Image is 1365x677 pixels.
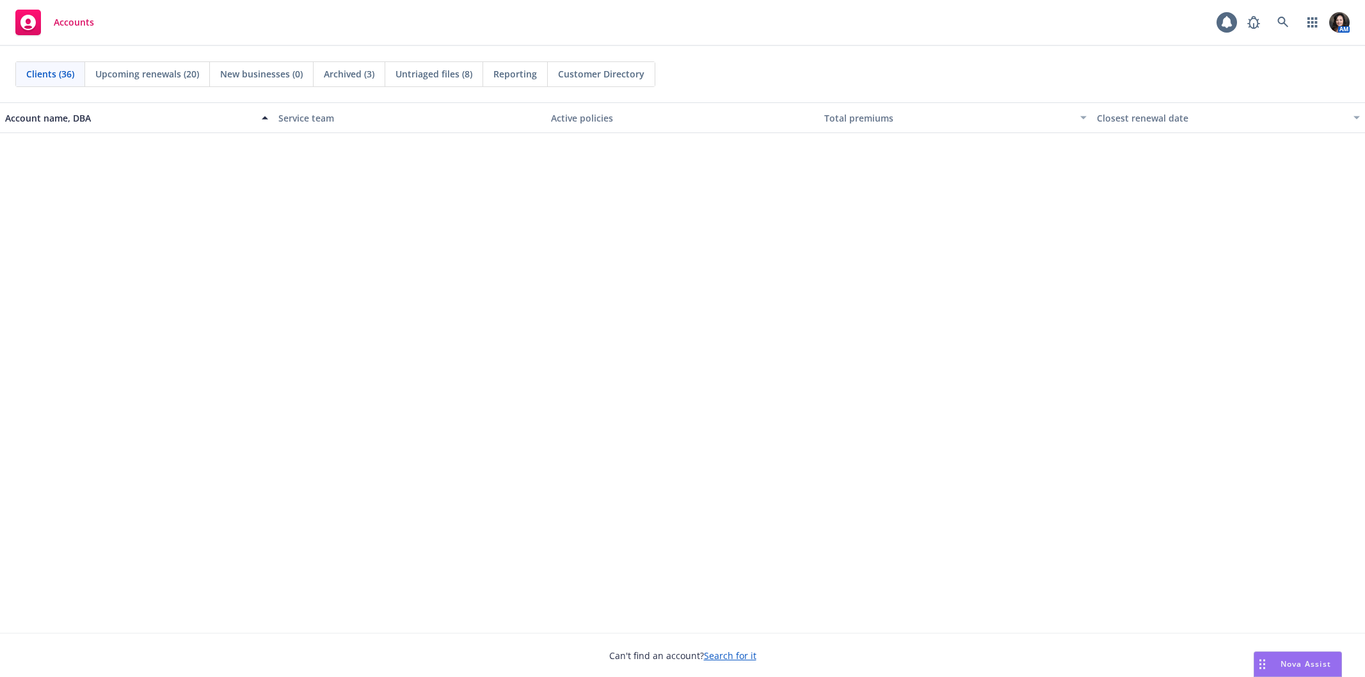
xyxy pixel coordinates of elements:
div: Closest renewal date [1097,111,1346,125]
span: Accounts [54,17,94,28]
button: Total premiums [819,102,1092,133]
span: New businesses (0) [220,67,303,81]
div: Drag to move [1254,652,1270,676]
a: Accounts [10,4,99,40]
div: Service team [278,111,541,125]
div: Active policies [551,111,814,125]
div: Total premiums [824,111,1073,125]
div: Account name, DBA [5,111,254,125]
a: Switch app [1300,10,1325,35]
span: Nova Assist [1281,658,1331,669]
span: Clients (36) [26,67,74,81]
button: Closest renewal date [1092,102,1365,133]
span: Customer Directory [558,67,644,81]
button: Active policies [546,102,819,133]
span: Can't find an account? [609,649,756,662]
span: Untriaged files (8) [395,67,472,81]
span: Archived (3) [324,67,374,81]
a: Search for it [704,649,756,662]
img: photo [1329,12,1350,33]
span: Reporting [493,67,537,81]
span: Upcoming renewals (20) [95,67,199,81]
a: Report a Bug [1241,10,1266,35]
a: Search [1270,10,1296,35]
button: Service team [273,102,547,133]
button: Nova Assist [1254,651,1342,677]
